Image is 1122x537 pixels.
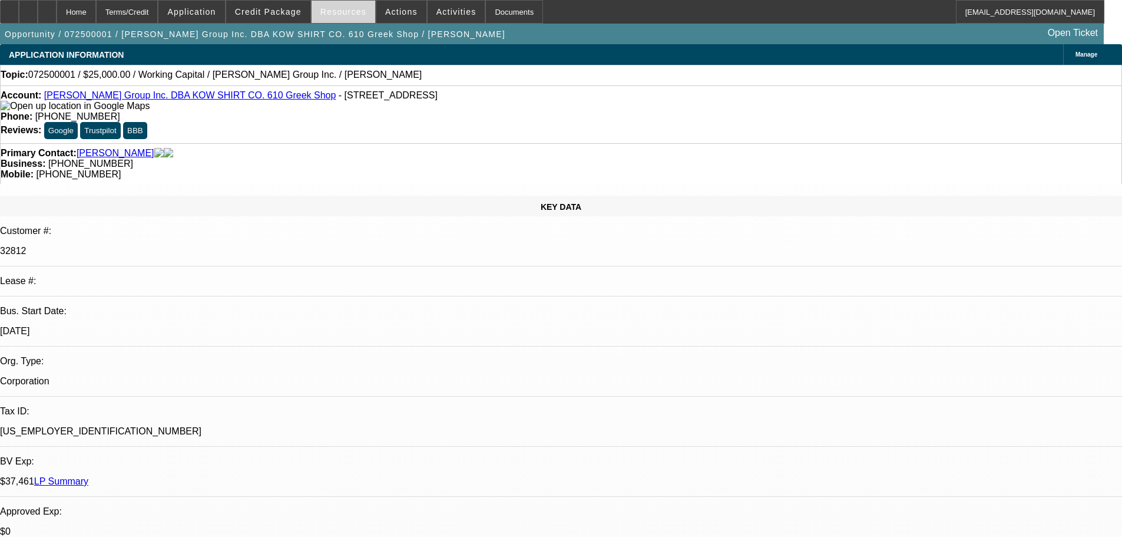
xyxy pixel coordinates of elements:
[339,90,438,100] span: - [STREET_ADDRESS]
[1,159,45,169] strong: Business:
[167,7,216,17] span: Application
[123,122,147,139] button: BBB
[312,1,375,23] button: Resources
[1043,23,1103,43] a: Open Ticket
[5,29,505,39] span: Opportunity / 072500001 / [PERSON_NAME] Group Inc. DBA KOW SHIRT CO. 610 Greek Shop / [PERSON_NAME]
[1,111,32,121] strong: Phone:
[1,169,34,179] strong: Mobile:
[80,122,120,139] button: Trustpilot
[541,202,581,212] span: KEY DATA
[48,159,133,169] span: [PHONE_NUMBER]
[385,7,418,17] span: Actions
[1,125,41,135] strong: Reviews:
[1,101,150,111] a: View Google Maps
[158,1,224,23] button: Application
[164,148,173,159] img: linkedin-icon.png
[1075,51,1097,58] span: Manage
[28,70,422,80] span: 072500001 / $25,000.00 / Working Capital / [PERSON_NAME] Group Inc. / [PERSON_NAME]
[436,7,476,17] span: Activities
[1,70,28,80] strong: Topic:
[77,148,154,159] a: [PERSON_NAME]
[35,111,120,121] span: [PHONE_NUMBER]
[1,148,77,159] strong: Primary Contact:
[376,1,426,23] button: Actions
[34,476,88,486] a: LP Summary
[320,7,366,17] span: Resources
[1,101,150,111] img: Open up location in Google Maps
[44,122,78,139] button: Google
[428,1,485,23] button: Activities
[154,148,164,159] img: facebook-icon.png
[1,90,41,100] strong: Account:
[226,1,310,23] button: Credit Package
[36,169,121,179] span: [PHONE_NUMBER]
[9,50,124,60] span: APPLICATION INFORMATION
[235,7,302,17] span: Credit Package
[44,90,336,100] a: [PERSON_NAME] Group Inc. DBA KOW SHIRT CO. 610 Greek Shop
